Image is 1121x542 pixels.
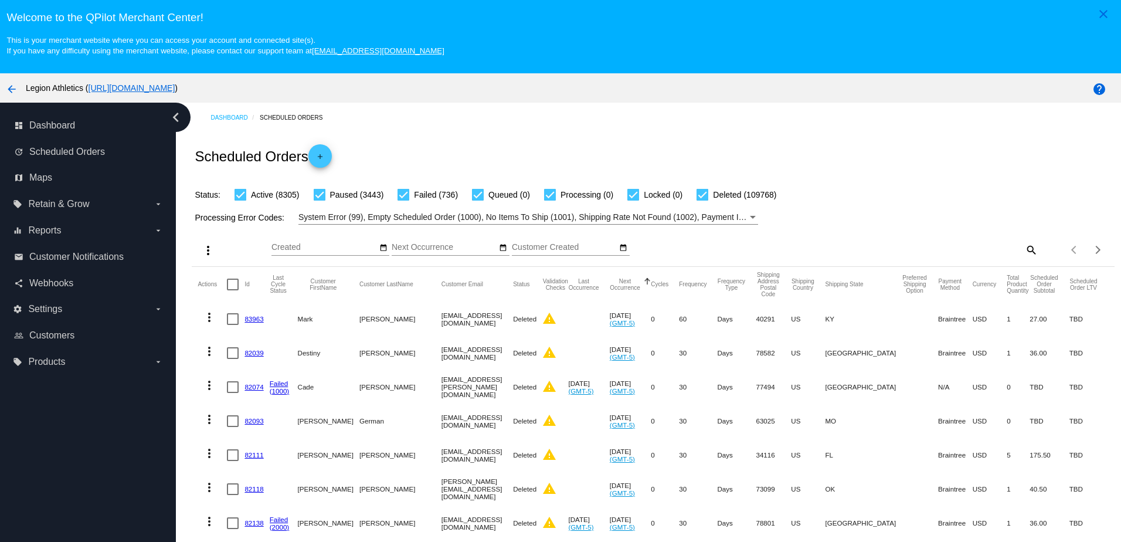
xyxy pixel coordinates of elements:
[610,370,651,404] mat-cell: [DATE]
[825,336,902,370] mat-cell: [GEOGRAPHIC_DATA]
[513,383,536,391] span: Deleted
[1069,302,1109,336] mat-cell: TBD
[679,281,706,288] button: Change sorting for Frequency
[29,120,75,131] span: Dashboard
[359,302,441,336] mat-cell: [PERSON_NAME]
[825,506,902,540] mat-cell: [GEOGRAPHIC_DATA]
[244,281,249,288] button: Change sorting for Id
[244,519,263,527] a: 82138
[679,472,717,506] mat-cell: 30
[29,252,124,262] span: Customer Notifications
[14,173,23,182] i: map
[1007,336,1030,370] mat-cell: 1
[29,172,52,183] span: Maps
[244,451,263,459] a: 82111
[513,451,536,459] span: Deleted
[756,506,791,540] mat-cell: 78801
[651,281,668,288] button: Change sorting for Cycles
[610,421,635,429] a: (GMT-5)
[610,336,651,370] mat-cell: [DATE]
[441,336,513,370] mat-cell: [EMAIL_ADDRESS][DOMAIN_NAME]
[298,210,758,225] mat-select: Filter by Processing Error Codes
[29,278,73,289] span: Webhooks
[679,302,717,336] mat-cell: 60
[298,302,360,336] mat-cell: Mark
[195,144,331,168] h2: Scheduled Orders
[270,516,288,523] a: Failed
[651,336,679,370] mat-cell: 0
[973,404,1007,438] mat-cell: USD
[441,281,483,288] button: Change sorting for CustomerEmail
[14,143,163,161] a: update Scheduled Orders
[542,267,568,302] mat-header-cell: Validation Checks
[825,404,902,438] mat-cell: MO
[619,243,627,253] mat-icon: date_range
[330,188,384,202] span: Paused (3443)
[610,472,651,506] mat-cell: [DATE]
[251,188,299,202] span: Active (8305)
[5,82,19,96] mat-icon: arrow_back
[298,370,360,404] mat-cell: Cade
[756,438,791,472] mat-cell: 34116
[568,523,593,531] a: (GMT-5)
[414,188,458,202] span: Failed (736)
[542,482,556,496] mat-icon: warning
[610,302,651,336] mat-cell: [DATE]
[1086,238,1110,262] button: Next page
[1069,336,1109,370] mat-cell: TBD
[28,225,61,236] span: Reports
[154,199,163,209] i: arrow_drop_down
[1030,404,1069,438] mat-cell: TBD
[298,336,360,370] mat-cell: Destiny
[13,304,22,314] i: settings
[542,414,556,428] mat-icon: warning
[568,506,609,540] mat-cell: [DATE]
[973,370,1007,404] mat-cell: USD
[359,370,441,404] mat-cell: [PERSON_NAME]
[202,446,216,460] mat-icon: more_vert
[902,275,928,294] button: Change sorting for PreferredShippingOption
[791,506,825,540] mat-cell: US
[791,302,825,336] mat-cell: US
[1030,302,1069,336] mat-cell: 27.00
[825,370,902,404] mat-cell: [GEOGRAPHIC_DATA]
[825,438,902,472] mat-cell: FL
[717,404,756,438] mat-cell: Days
[26,83,178,93] span: Legion Athletics ( )
[542,516,556,530] mat-icon: warning
[1007,506,1030,540] mat-cell: 1
[244,315,263,323] a: 83963
[791,278,814,291] button: Change sorting for ShippingCountry
[28,199,89,209] span: Retain & Grow
[542,448,556,462] mat-icon: warning
[512,243,617,252] input: Customer Created
[359,438,441,472] mat-cell: [PERSON_NAME]
[610,387,635,395] a: (GMT-5)
[713,188,776,202] span: Deleted (109768)
[441,506,513,540] mat-cell: [EMAIL_ADDRESS][DOMAIN_NAME]
[973,438,1007,472] mat-cell: USD
[441,370,513,404] mat-cell: [EMAIL_ADDRESS][PERSON_NAME][DOMAIN_NAME]
[717,438,756,472] mat-cell: Days
[202,412,216,426] mat-icon: more_vert
[195,213,284,222] span: Processing Error Codes:
[679,438,717,472] mat-cell: 30
[270,523,290,531] a: (2000)
[1007,472,1030,506] mat-cell: 1
[651,370,679,404] mat-cell: 0
[312,46,444,55] a: [EMAIL_ADDRESS][DOMAIN_NAME]
[610,438,651,472] mat-cell: [DATE]
[1007,267,1030,302] mat-header-cell: Total Product Quantity
[791,336,825,370] mat-cell: US
[14,279,23,288] i: share
[6,36,444,55] small: This is your merchant website where you can access your account and connected site(s). If you hav...
[973,336,1007,370] mat-cell: USD
[298,506,360,540] mat-cell: [PERSON_NAME]
[560,188,613,202] span: Processing (0)
[717,506,756,540] mat-cell: Days
[825,281,863,288] button: Change sorting for ShippingState
[1092,82,1106,96] mat-icon: help
[441,438,513,472] mat-cell: [EMAIL_ADDRESS][DOMAIN_NAME]
[568,278,599,291] button: Change sorting for LastOccurrenceUtc
[651,438,679,472] mat-cell: 0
